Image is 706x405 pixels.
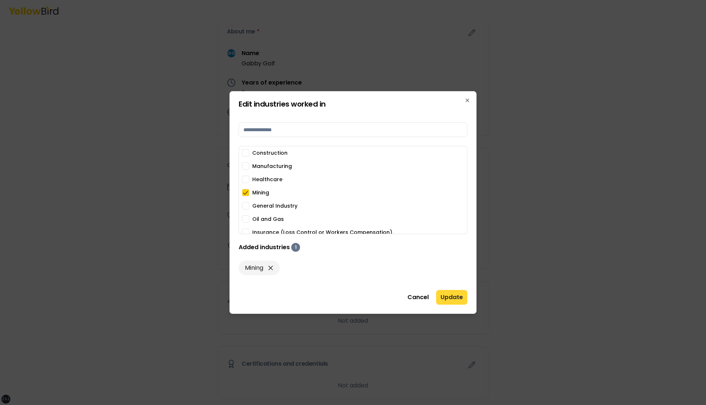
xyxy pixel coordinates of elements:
[291,243,300,252] div: 1
[239,100,467,108] h2: Edit industries worked in
[436,290,467,305] button: Update
[252,150,288,155] label: Construction
[403,290,433,305] button: Cancel
[252,230,392,235] label: Insurance (Loss Control or Workers Compensation)
[245,264,263,272] span: Mining
[252,203,297,208] label: General Industry
[252,164,292,169] label: Manufacturing
[252,216,284,222] label: Oil and Gas
[239,261,280,275] div: Mining
[252,190,269,195] label: Mining
[252,177,282,182] label: Healthcare
[239,243,290,252] h3: Added industries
